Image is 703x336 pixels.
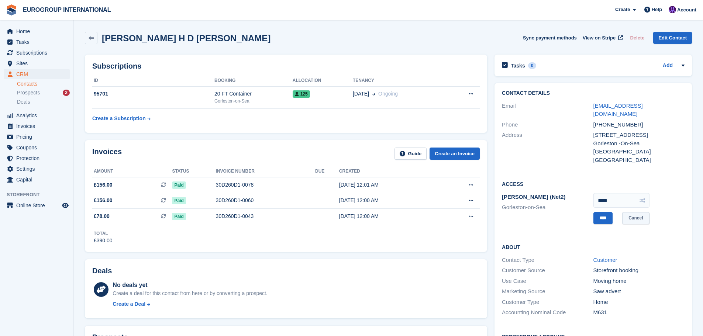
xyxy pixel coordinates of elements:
span: Storefront [7,191,73,198]
th: Amount [92,166,172,177]
div: [PHONE_NUMBER] [593,121,685,129]
span: Home [16,26,61,37]
span: [DATE] [353,90,369,98]
span: Subscriptions [16,48,61,58]
a: menu [4,26,70,37]
h2: [PERSON_NAME] H D [PERSON_NAME] [102,33,270,43]
button: Delete [627,32,647,44]
div: 95701 [92,90,214,98]
a: menu [4,164,70,174]
div: Customer Type [502,298,593,306]
div: [GEOGRAPHIC_DATA] [593,156,685,164]
a: Create a Subscription [92,112,151,125]
a: Add [663,62,673,70]
div: Saw advert [593,287,685,296]
div: Use Case [502,277,593,285]
th: Allocation [293,75,353,87]
h2: Deals [92,267,112,275]
span: Deals [17,98,30,105]
span: Analytics [16,110,61,121]
div: [GEOGRAPHIC_DATA] [593,148,685,156]
span: View on Stripe [583,34,616,42]
th: ID [92,75,214,87]
h2: About [502,243,685,250]
a: Create an Invoice [430,148,480,160]
a: Preview store [61,201,70,210]
h2: Tasks [511,62,525,69]
span: CRM [16,69,61,79]
span: Sites [16,58,61,69]
a: menu [4,37,70,47]
span: Online Store [16,200,61,211]
div: 0 [528,62,537,69]
a: menu [4,153,70,163]
div: M631 [593,308,685,317]
span: Prospects [17,89,40,96]
span: Coupons [16,142,61,153]
a: Customer [593,257,617,263]
div: Gorleston-on-Sea [214,98,293,104]
span: Help [652,6,662,13]
a: Contacts [17,80,70,87]
div: Contact Type [502,256,593,264]
div: 30D260D1-0078 [216,181,315,189]
th: Invoice number [216,166,315,177]
img: stora-icon-8386f47178a22dfd0bd8f6a31ec36ba5ce8667c1dd55bd0f319d3a0aa187defe.svg [6,4,17,15]
span: Paid [172,197,186,204]
div: [DATE] 12:01 AM [339,181,440,189]
span: Ongoing [378,91,398,97]
span: £156.00 [94,197,113,204]
a: menu [4,110,70,121]
a: Create a Deal [113,300,267,308]
h2: Subscriptions [92,62,480,70]
div: £390.00 [94,237,113,245]
div: [DATE] 12:00 AM [339,197,440,204]
img: Calvin Tickner [669,6,676,13]
span: Capital [16,174,61,185]
span: Create [615,6,630,13]
div: Accounting Nominal Code [502,308,593,317]
a: Cancel [622,212,649,224]
div: Email [502,102,593,118]
button: Sync payment methods [523,32,577,44]
h2: Invoices [92,148,122,160]
div: [STREET_ADDRESS] [593,131,685,139]
span: £156.00 [94,181,113,189]
th: Status [172,166,216,177]
a: menu [4,69,70,79]
div: 20 FT Container [214,90,293,98]
span: Tasks [16,37,61,47]
a: Prospects 2 [17,89,70,97]
span: Pricing [16,132,61,142]
a: Guide [394,148,427,160]
span: £78.00 [94,212,110,220]
span: Invoices [16,121,61,131]
span: [PERSON_NAME] (Net2) [502,194,566,200]
th: Booking [214,75,293,87]
a: menu [4,58,70,69]
th: Created [339,166,440,177]
span: Account [677,6,696,14]
div: 2 [63,90,70,96]
div: Create a Subscription [92,115,146,122]
h2: Access [502,180,685,187]
a: menu [4,121,70,131]
span: Paid [172,213,186,220]
th: Due [315,166,339,177]
div: Phone [502,121,593,129]
div: Gorleston -On-Sea [593,139,685,148]
a: menu [4,200,70,211]
h2: Contact Details [502,90,685,96]
div: Create a Deal [113,300,145,308]
a: Deals [17,98,70,106]
div: 30D260D1-0043 [216,212,315,220]
a: menu [4,48,70,58]
a: [EMAIL_ADDRESS][DOMAIN_NAME] [593,103,643,117]
a: menu [4,174,70,185]
div: Storefront booking [593,266,685,275]
div: Home [593,298,685,306]
div: No deals yet [113,281,267,290]
span: Protection [16,153,61,163]
span: Settings [16,164,61,174]
a: EUROGROUP INTERNATIONAL [20,4,114,16]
